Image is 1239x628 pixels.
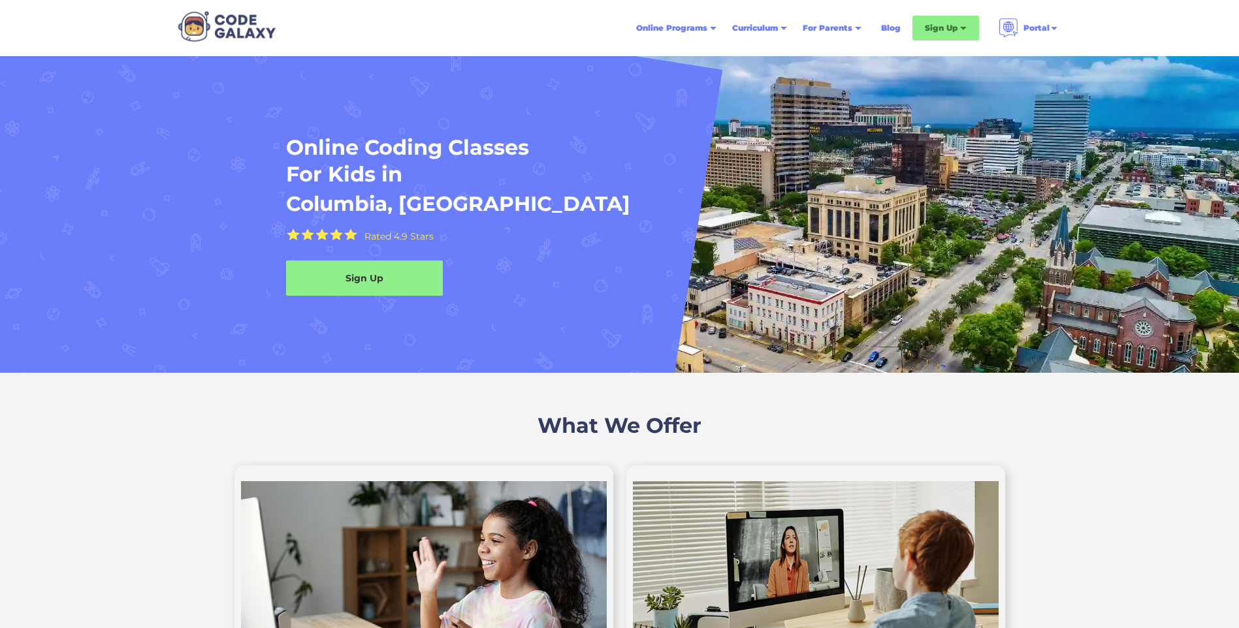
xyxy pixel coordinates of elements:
[628,16,724,40] div: Online Programs
[344,228,357,241] img: Yellow Star - the Code Galaxy
[301,228,314,241] img: Yellow Star - the Code Galaxy
[315,228,329,241] img: Yellow Star - the Code Galaxy
[795,16,869,40] div: For Parents
[330,228,343,241] img: Yellow Star - the Code Galaxy
[925,22,957,35] div: Sign Up
[287,228,300,241] img: Yellow Star - the Code Galaxy
[286,191,630,217] h1: Columbia, [GEOGRAPHIC_DATA]
[803,22,852,35] div: For Parents
[286,260,443,296] a: Sign Up
[991,13,1067,43] div: Portal
[1023,22,1050,35] div: Portal
[286,134,850,188] h1: Online Coding Classes For Kids in
[732,22,778,35] div: Curriculum
[912,16,979,40] div: Sign Up
[364,232,434,241] div: Rated 4.9 Stars
[636,22,707,35] div: Online Programs
[724,16,795,40] div: Curriculum
[286,272,443,285] div: Sign Up
[873,16,909,40] a: Blog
